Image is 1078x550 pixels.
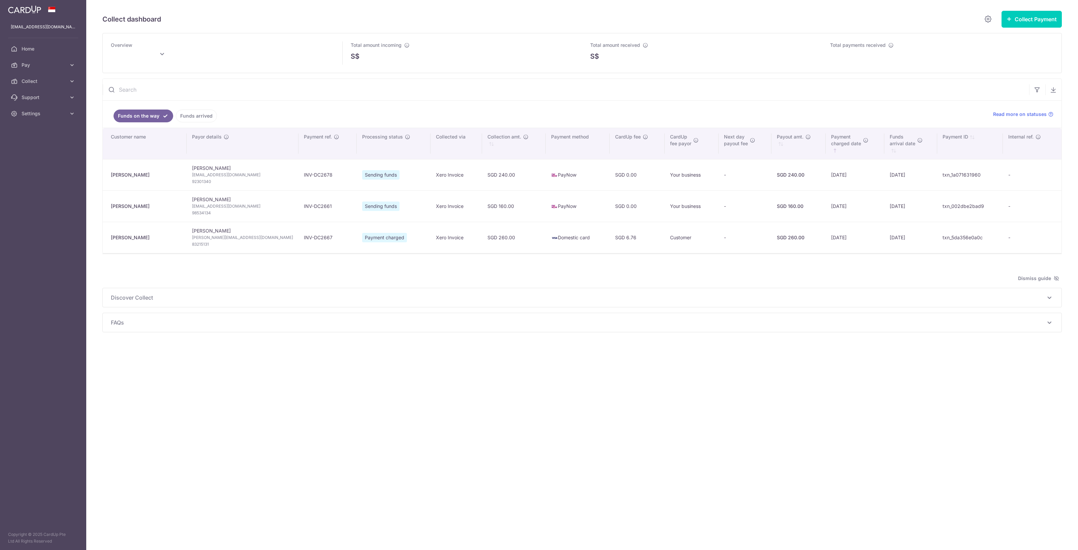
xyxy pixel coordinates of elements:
[826,222,884,253] td: [DATE]
[937,222,1003,253] td: txn_5da356e0a0c
[22,78,66,85] span: Collect
[111,203,181,210] div: [PERSON_NAME]
[111,234,181,241] div: [PERSON_NAME]
[826,190,884,222] td: [DATE]
[777,172,821,178] div: SGD 240.00
[482,222,546,253] td: SGD 260.00
[362,202,400,211] span: Sending funds
[176,110,217,122] a: Funds arrived
[546,222,610,253] td: Domestic card
[187,190,298,222] td: [PERSON_NAME]
[890,133,915,147] span: Funds arrival date
[937,190,1003,222] td: txn_002dbe2bad9
[351,42,402,48] span: Total amount incoming
[719,222,771,253] td: -
[615,133,641,140] span: CardUp fee
[551,203,558,210] img: paynow-md-4fe65508ce96feda548756c5ee0e473c78d4820b8ea51387c6e4ad89e58a5e61.png
[1003,128,1061,159] th: Internal ref.
[610,222,665,253] td: SGD 6.76
[719,190,771,222] td: -
[431,159,482,190] td: Xero Invoice
[187,159,298,190] td: [PERSON_NAME]
[610,190,665,222] td: SGD 0.00
[993,111,1053,118] a: Read more on statuses
[610,128,665,159] th: CardUp fee
[192,210,293,216] span: 98534134
[1008,133,1034,140] span: Internal ref.
[831,133,861,147] span: Payment charged date
[304,133,332,140] span: Payment ref.
[884,128,937,159] th: Fundsarrival date : activate to sort column ascending
[22,45,66,52] span: Home
[22,94,66,101] span: Support
[298,190,357,222] td: INV-DC2661
[777,234,821,241] div: SGD 260.00
[298,128,357,159] th: Payment ref.
[192,234,293,241] span: [PERSON_NAME][EMAIL_ADDRESS][DOMAIN_NAME]
[1018,274,1059,282] span: Dismiss guide
[610,159,665,190] td: SGD 0.00
[192,241,293,248] span: 83215131
[431,222,482,253] td: Xero Invoice
[546,128,610,159] th: Payment method
[192,133,222,140] span: Payor details
[884,159,937,190] td: [DATE]
[771,128,826,159] th: Payout amt. : activate to sort column ascending
[884,222,937,253] td: [DATE]
[298,159,357,190] td: INV-DC2678
[665,128,719,159] th: CardUpfee payor
[993,111,1047,118] span: Read more on statuses
[103,128,187,159] th: Customer name
[111,172,181,178] div: [PERSON_NAME]
[192,178,293,185] span: 92301340
[826,128,884,159] th: Paymentcharged date : activate to sort column ascending
[103,79,1029,100] input: Search
[431,128,482,159] th: Collected via
[111,294,1045,302] span: Discover Collect
[482,190,546,222] td: SGD 160.00
[192,203,293,210] span: [EMAIL_ADDRESS][DOMAIN_NAME]
[777,203,821,210] div: SGD 160.00
[1003,159,1061,190] td: -
[719,128,771,159] th: Next daypayout fee
[884,190,937,222] td: [DATE]
[551,235,558,241] img: visa-sm-192604c4577d2d35970c8ed26b86981c2741ebd56154ab54ad91a526f0f24972.png
[546,190,610,222] td: PayNow
[665,159,719,190] td: Your business
[777,133,803,140] span: Payout amt.
[362,170,400,180] span: Sending funds
[1002,11,1062,28] button: Collect Payment
[826,159,884,190] td: [DATE]
[487,133,521,140] span: Collection amt.
[719,159,771,190] td: -
[546,159,610,190] td: PayNow
[830,42,886,48] span: Total payments received
[111,318,1053,327] p: FAQs
[187,128,298,159] th: Payor details
[22,62,66,68] span: Pay
[665,222,719,253] td: Customer
[665,190,719,222] td: Your business
[357,128,431,159] th: Processing status
[298,222,357,253] td: INV-DC2667
[187,222,298,253] td: [PERSON_NAME]
[192,172,293,178] span: [EMAIL_ADDRESS][DOMAIN_NAME]
[351,51,359,61] span: S$
[431,190,482,222] td: Xero Invoice
[362,133,403,140] span: Processing status
[670,133,691,147] span: CardUp fee payor
[102,14,161,25] h5: Collect dashboard
[11,24,75,30] p: [EMAIL_ADDRESS][DOMAIN_NAME]
[937,159,1003,190] td: txn_1a071631960
[937,128,1003,159] th: Payment ID: activate to sort column ascending
[1003,190,1061,222] td: -
[1003,222,1061,253] td: -
[724,133,748,147] span: Next day payout fee
[482,159,546,190] td: SGD 240.00
[111,294,1053,302] p: Discover Collect
[8,5,41,13] img: CardUp
[590,42,640,48] span: Total amount received
[111,318,1045,327] span: FAQs
[114,110,173,122] a: Funds on the way
[482,128,546,159] th: Collection amt. : activate to sort column ascending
